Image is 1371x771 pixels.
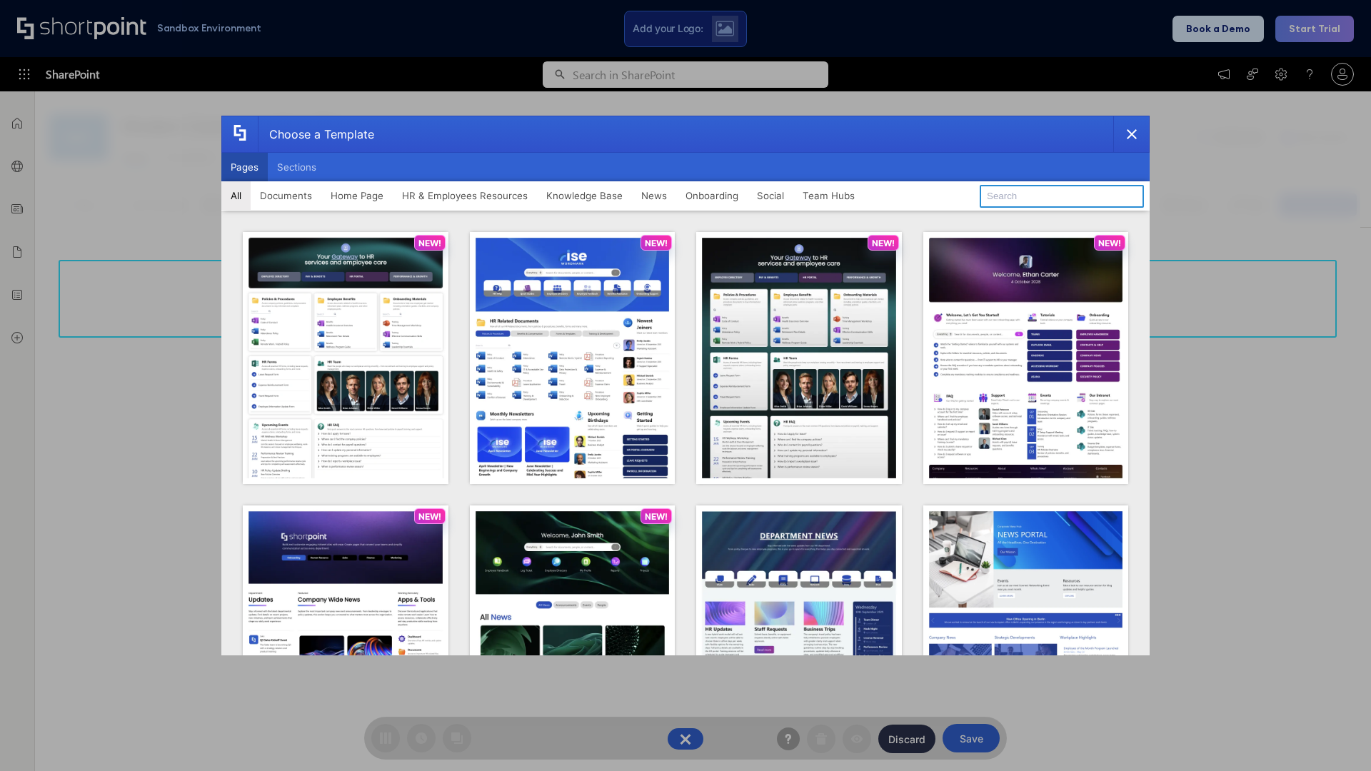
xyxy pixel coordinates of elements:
p: NEW! [418,511,441,522]
iframe: Chat Widget [1300,702,1371,771]
p: NEW! [645,511,668,522]
div: Choose a Template [258,116,374,152]
button: Onboarding [676,181,748,210]
p: NEW! [418,238,441,248]
button: Documents [251,181,321,210]
button: Home Page [321,181,393,210]
button: Social [748,181,793,210]
button: All [221,181,251,210]
p: NEW! [1098,238,1121,248]
button: Knowledge Base [537,181,632,210]
p: NEW! [645,238,668,248]
button: Team Hubs [793,181,864,210]
button: HR & Employees Resources [393,181,537,210]
input: Search [980,185,1144,208]
button: Pages [221,153,268,181]
div: template selector [221,116,1150,655]
button: Sections [268,153,326,181]
p: NEW! [872,238,895,248]
button: News [632,181,676,210]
